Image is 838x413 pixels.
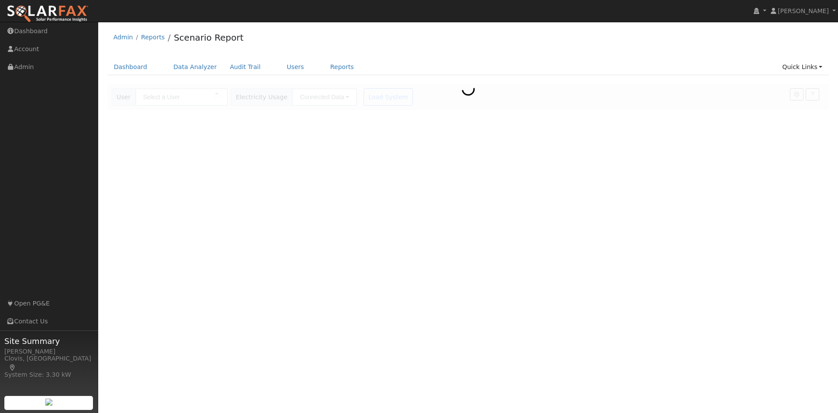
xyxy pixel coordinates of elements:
a: Reports [141,34,165,41]
div: Clovis, [GEOGRAPHIC_DATA] [4,354,93,372]
div: [PERSON_NAME] [4,347,93,356]
a: Admin [113,34,133,41]
span: Site Summary [4,335,93,347]
span: [PERSON_NAME] [778,7,829,14]
a: Data Analyzer [167,59,223,75]
a: Users [280,59,311,75]
a: Scenario Report [174,32,244,43]
a: Map [9,364,17,371]
img: retrieve [45,399,52,406]
a: Dashboard [107,59,154,75]
div: System Size: 3.30 kW [4,370,93,379]
a: Reports [324,59,361,75]
a: Audit Trail [223,59,267,75]
img: SolarFax [7,5,89,23]
a: Quick Links [776,59,829,75]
